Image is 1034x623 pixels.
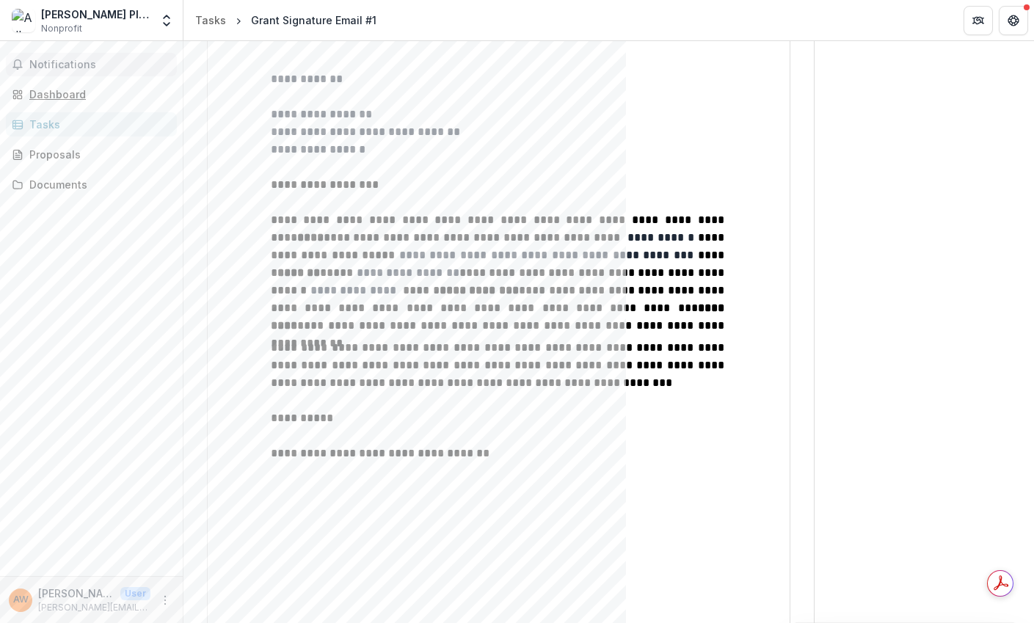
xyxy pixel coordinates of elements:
div: Proposals [29,147,165,162]
div: Tasks [29,117,165,132]
a: Tasks [189,10,232,31]
div: Audris Wong [13,595,29,605]
span: Notifications [29,59,171,71]
div: Tasks [195,12,226,28]
a: Documents [6,172,177,197]
div: Dashboard [29,87,165,102]
p: [PERSON_NAME] [38,586,114,601]
a: Proposals [6,142,177,167]
button: More [156,591,174,609]
button: Open entity switcher [156,6,177,35]
button: Partners [964,6,993,35]
div: Documents [29,177,165,192]
div: [PERSON_NAME] Planetarium [41,7,150,22]
a: Dashboard [6,82,177,106]
p: User [120,587,150,600]
span: Nonprofit [41,22,82,35]
p: [PERSON_NAME][EMAIL_ADDRESS][DOMAIN_NAME] [38,601,150,614]
img: Adler Planetarium [12,9,35,32]
a: Tasks [6,112,177,136]
nav: breadcrumb [189,10,382,31]
button: Get Help [999,6,1028,35]
div: Grant Signature Email #1 [251,12,376,28]
button: Notifications [6,53,177,76]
